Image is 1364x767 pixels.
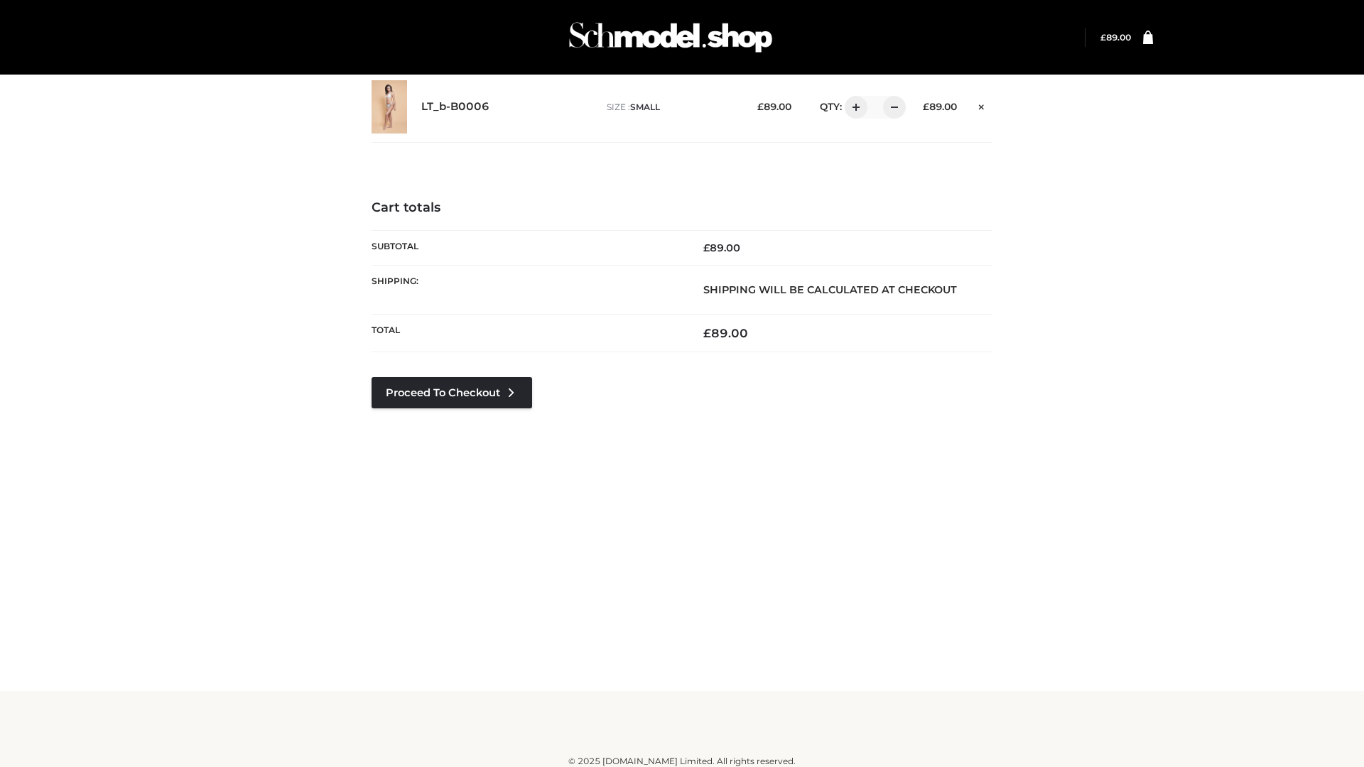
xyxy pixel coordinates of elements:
[703,326,748,340] bdi: 89.00
[1100,32,1106,43] span: £
[971,96,992,114] a: Remove this item
[372,80,407,134] img: LT_b-B0006 - SMALL
[607,101,735,114] p: size :
[1100,32,1131,43] a: £89.00
[372,315,682,352] th: Total
[564,9,777,65] img: Schmodel Admin 964
[703,241,710,254] span: £
[757,101,764,112] span: £
[923,101,929,112] span: £
[806,96,901,119] div: QTY:
[757,101,791,112] bdi: 89.00
[923,101,957,112] bdi: 89.00
[372,265,682,314] th: Shipping:
[372,200,992,216] h4: Cart totals
[372,230,682,265] th: Subtotal
[630,102,660,112] span: SMALL
[372,377,532,408] a: Proceed to Checkout
[421,100,489,114] a: LT_b-B0006
[703,283,957,296] strong: Shipping will be calculated at checkout
[703,326,711,340] span: £
[703,241,740,254] bdi: 89.00
[1100,32,1131,43] bdi: 89.00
